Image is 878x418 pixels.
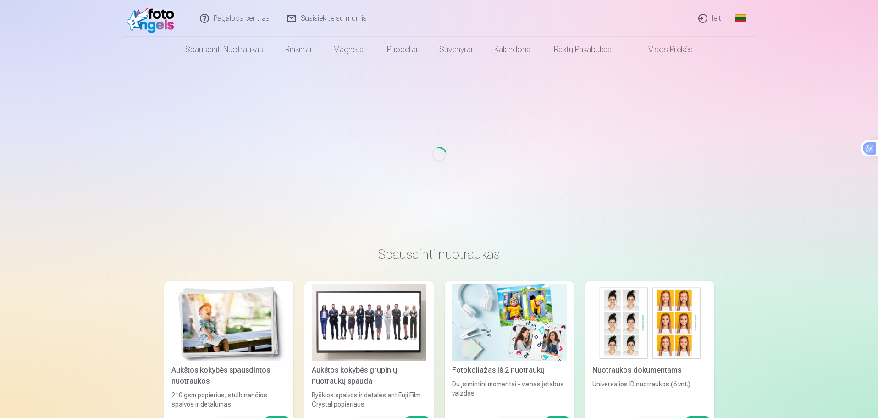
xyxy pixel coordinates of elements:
[168,390,290,409] div: 210 gsm popierius, stulbinančios spalvos ir detalumas
[448,379,570,409] div: Du įsimintini momentai - vienas įstabus vaizdas
[543,37,623,62] a: Raktų pakabukas
[448,365,570,376] div: Fotokoliažas iš 2 nuotraukų
[452,284,567,361] img: Fotokoliažas iš 2 nuotraukų
[171,246,707,262] h3: Spausdinti nuotraukas
[483,37,543,62] a: Kalendoriai
[428,37,483,62] a: Suvenyrai
[308,365,430,387] div: Aukštos kokybės grupinių nuotraukų spauda
[589,379,711,409] div: Universalios ID nuotraukos (6 vnt.)
[171,284,286,361] img: Aukštos kokybės spausdintos nuotraukos
[168,365,290,387] div: Aukštos kokybės spausdintos nuotraukos
[589,365,711,376] div: Nuotraukos dokumentams
[623,37,704,62] a: Visos prekės
[308,390,430,409] div: Ryškios spalvos ir detalės ant Fuji Film Crystal popieriaus
[592,284,707,361] img: Nuotraukos dokumentams
[322,37,376,62] a: Magnetai
[174,37,274,62] a: Spausdinti nuotraukas
[376,37,428,62] a: Puodeliai
[312,284,426,361] img: Aukštos kokybės grupinių nuotraukų spauda
[274,37,322,62] a: Rinkiniai
[127,4,179,33] img: /fa2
